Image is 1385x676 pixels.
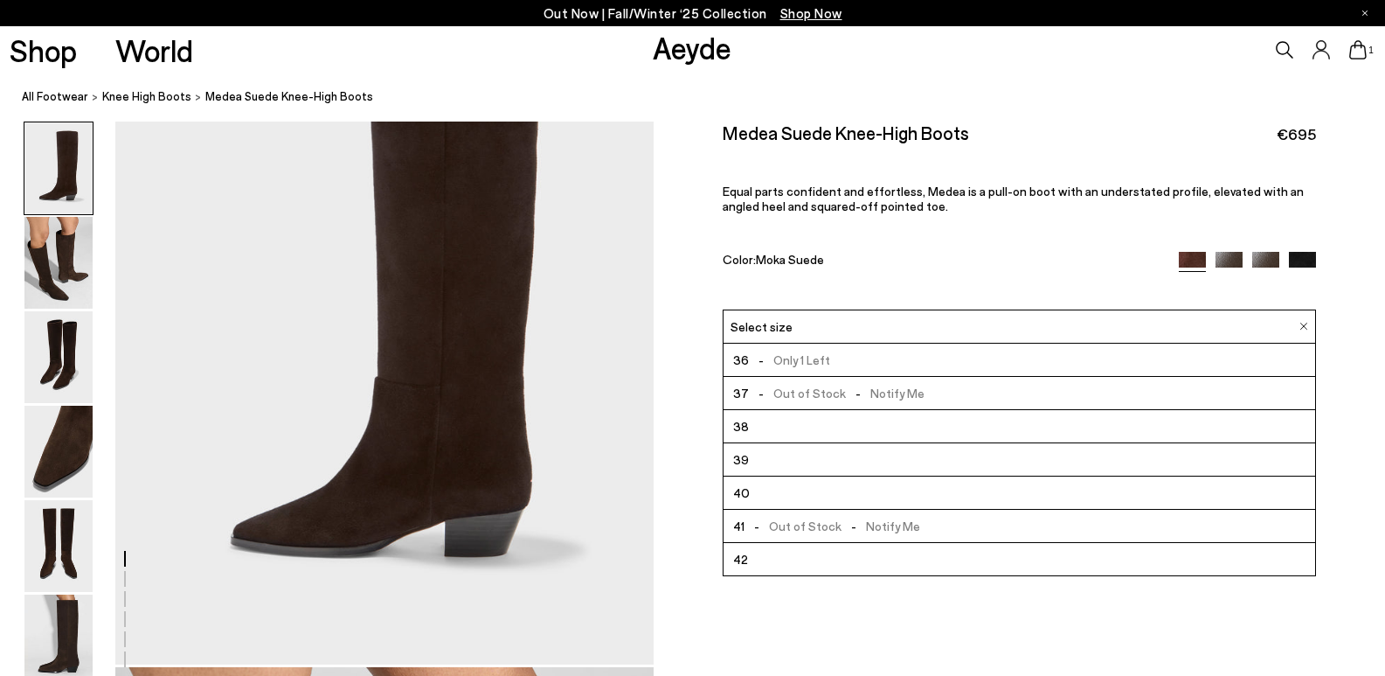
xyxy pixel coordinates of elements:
a: World [115,35,193,66]
a: Aeyde [653,29,731,66]
span: 1 [1367,45,1375,55]
span: Only 1 Left [749,349,830,371]
span: - [744,519,769,533]
span: - [841,519,866,533]
span: 42 [733,548,748,570]
span: - [749,386,773,401]
span: 37 [733,382,749,404]
img: Medea Suede Knee-High Boots - Image 5 [24,500,93,592]
span: knee high boots [102,89,191,103]
span: Select size [731,317,793,336]
p: Out Now | Fall/Winter ‘25 Collection [544,3,842,24]
span: 41 [733,515,744,537]
a: knee high boots [102,87,191,106]
img: Medea Suede Knee-High Boots - Image 2 [24,217,93,309]
nav: breadcrumb [22,73,1385,122]
span: - [749,352,773,367]
p: Equal parts confident and effortless, Medea is a pull-on boot with an understated profile, elevat... [723,184,1316,213]
span: Moka Suede [756,251,824,266]
a: All Footwear [22,87,88,106]
h2: Medea Suede Knee-High Boots [723,122,969,143]
span: 38 [733,415,749,437]
a: 1 [1349,40,1367,59]
span: 39 [733,449,749,470]
span: Medea Suede Knee-High Boots [205,87,373,106]
div: Color: [723,251,1160,271]
span: 40 [733,482,750,504]
img: Medea Suede Knee-High Boots - Image 4 [24,406,93,498]
span: Out of Stock Notify Me [744,515,920,537]
span: 36 [733,349,749,371]
span: Out of Stock Notify Me [749,382,924,404]
span: - [846,386,870,401]
img: Medea Suede Knee-High Boots - Image 3 [24,311,93,403]
span: €695 [1277,123,1316,145]
img: Medea Suede Knee-High Boots - Image 1 [24,122,93,214]
span: Navigate to /collections/new-in [780,5,842,21]
a: Shop [10,35,77,66]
